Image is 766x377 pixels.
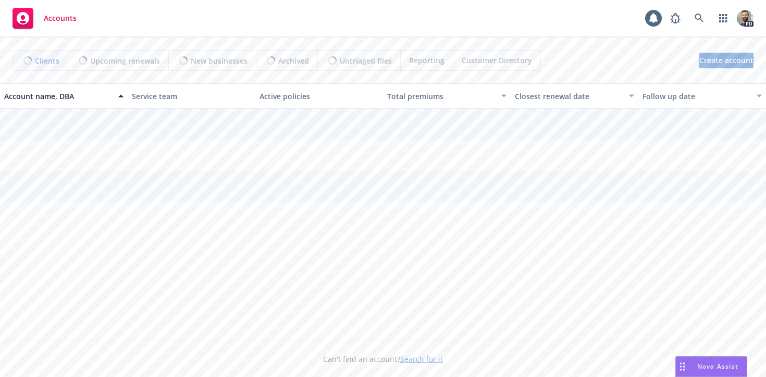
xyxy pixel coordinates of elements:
a: Switch app [713,8,734,29]
span: Accounts [44,14,77,22]
span: Reporting [409,55,444,66]
a: Create account [699,53,753,68]
span: Upcoming renewals [90,55,160,66]
div: Closest renewal date [515,91,623,102]
a: Search for it [400,354,443,364]
img: photo [737,10,753,27]
span: Clients [35,55,59,66]
div: Account name, DBA [4,91,112,102]
span: Untriaged files [340,55,392,66]
button: Follow up date [638,83,766,108]
div: Service team [132,91,251,102]
button: Active policies [255,83,383,108]
a: Search [689,8,710,29]
span: Create account [699,51,753,70]
div: Follow up date [643,91,750,102]
div: Total premiums [387,91,495,102]
span: Customer Directory [462,55,532,66]
button: Closest renewal date [511,83,638,108]
div: Drag to move [676,357,689,376]
span: Can't find an account? [323,354,443,364]
span: New businesses [191,55,248,66]
span: Nova Assist [697,362,738,371]
button: Nova Assist [675,356,747,377]
a: Accounts [8,4,81,33]
div: Active policies [260,91,379,102]
button: Total premiums [383,83,511,108]
button: Service team [128,83,255,108]
a: Report a Bug [665,8,686,29]
span: Archived [278,55,309,66]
